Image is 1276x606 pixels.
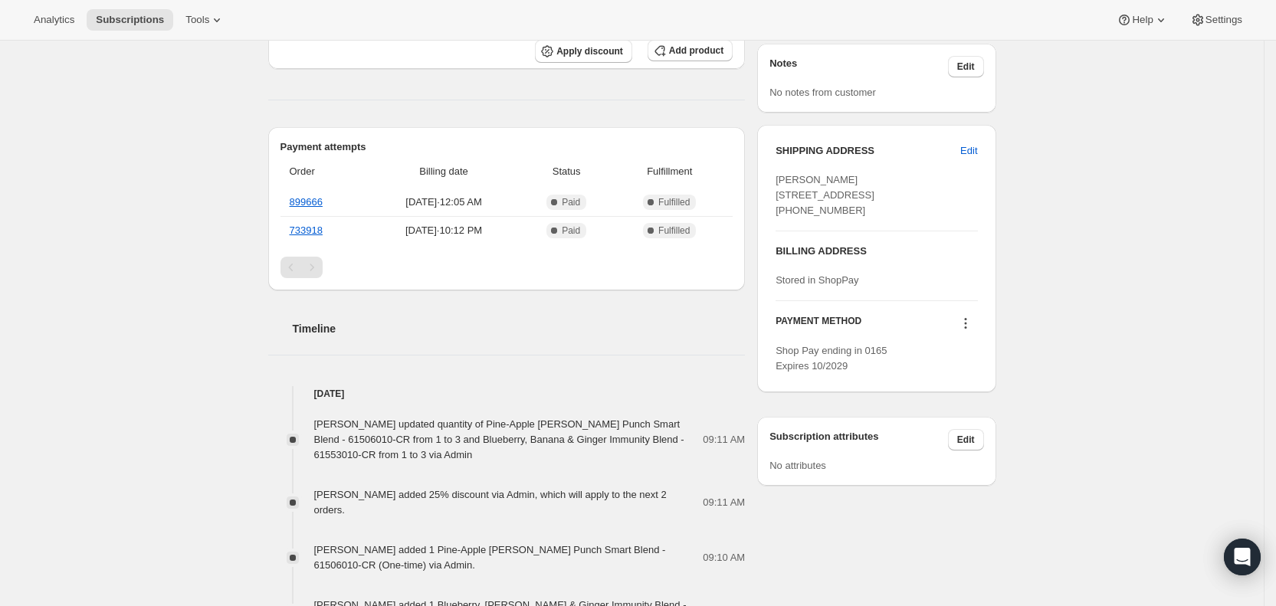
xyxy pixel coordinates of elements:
span: Edit [957,61,975,73]
span: [DATE] · 12:05 AM [370,195,517,210]
span: [DATE] · 10:12 PM [370,223,517,238]
span: [PERSON_NAME] updated quantity of Pine-Apple [PERSON_NAME] Punch Smart Blend - 61506010-CR from 1... [314,418,684,460]
h4: [DATE] [268,386,746,401]
span: Apply discount [556,45,623,57]
button: Apply discount [535,40,632,63]
button: Edit [951,139,986,163]
span: Fulfilled [658,196,690,208]
button: Edit [948,429,984,450]
span: Shop Pay ending in 0165 Expires 10/2029 [776,345,887,372]
span: [PERSON_NAME] added 25% discount via Admin, which will apply to the next 2 orders. [314,489,667,516]
span: 09:11 AM [703,495,745,510]
span: [PERSON_NAME] added 1 Pine-Apple [PERSON_NAME] Punch Smart Blend - 61506010-CR (One-time) via Admin. [314,544,666,571]
span: Fulfillment [615,164,723,179]
div: Open Intercom Messenger [1224,539,1261,575]
span: Status [526,164,606,179]
span: Billing date [370,164,517,179]
a: 899666 [290,196,323,208]
span: Fulfilled [658,224,690,237]
span: Analytics [34,14,74,26]
span: Help [1132,14,1153,26]
button: Tools [176,9,234,31]
button: Analytics [25,9,84,31]
button: Settings [1181,9,1251,31]
span: No notes from customer [769,87,876,98]
span: Edit [960,143,977,159]
h3: Subscription attributes [769,429,948,450]
span: Settings [1205,14,1242,26]
span: Paid [562,196,580,208]
span: Edit [957,434,975,446]
span: [PERSON_NAME] [STREET_ADDRESS] [PHONE_NUMBER] [776,174,874,216]
nav: Pagination [280,257,733,278]
h2: Timeline [293,321,746,336]
th: Order [280,155,366,188]
span: No attributes [769,460,826,471]
span: Add product [669,44,723,57]
h3: SHIPPING ADDRESS [776,143,960,159]
span: Tools [185,14,209,26]
span: Paid [562,224,580,237]
h3: BILLING ADDRESS [776,244,977,259]
h3: Notes [769,56,948,77]
span: 09:10 AM [703,550,745,565]
button: Subscriptions [87,9,173,31]
a: 733918 [290,224,323,236]
button: Add product [648,40,733,61]
span: Stored in ShopPay [776,274,858,286]
span: Subscriptions [96,14,164,26]
button: Help [1107,9,1177,31]
span: 09:11 AM [703,432,745,447]
h3: PAYMENT METHOD [776,315,861,336]
h2: Payment attempts [280,139,733,155]
button: Edit [948,56,984,77]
